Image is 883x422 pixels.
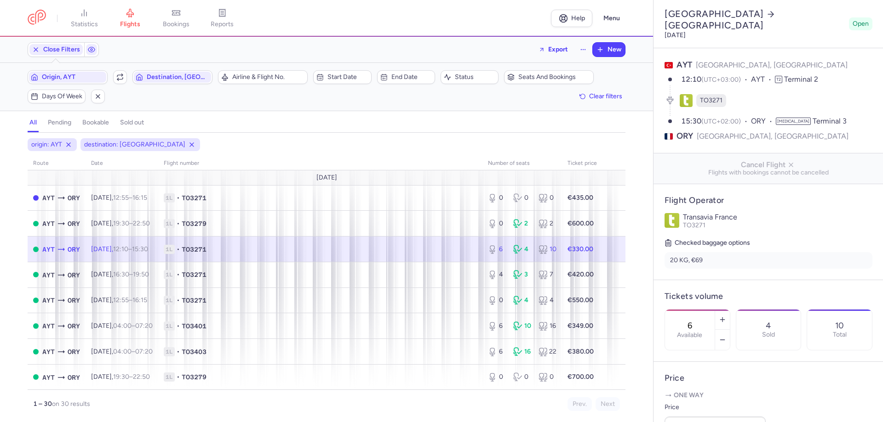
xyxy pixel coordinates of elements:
[113,194,147,202] span: –
[513,372,531,382] div: 0
[488,245,506,254] div: 6
[113,194,129,202] time: 12:55
[701,118,741,125] span: (UTC+02:00)
[562,157,602,170] th: Ticket price
[488,270,506,279] div: 4
[539,321,556,331] div: 16
[177,321,180,331] span: •
[665,252,872,269] li: 20 KG, €69
[164,245,175,254] span: 1L
[313,70,371,84] button: Start date
[596,397,620,411] button: Next
[29,118,37,127] h4: all
[784,75,818,84] span: Terminal 2
[91,322,153,330] span: [DATE],
[48,118,71,127] h4: pending
[441,70,499,84] button: Status
[677,60,692,70] span: AYT
[84,140,185,149] span: destination: [GEOGRAPHIC_DATA]
[211,20,234,28] span: reports
[113,270,149,278] span: –
[665,213,679,228] img: Transavia France logo
[701,76,741,84] span: (UTC+03:00)
[568,373,594,381] strong: €700.00
[113,348,132,355] time: 04:00
[28,43,84,56] button: Close Filters
[177,270,180,279] span: •
[133,373,150,381] time: 22:50
[153,8,199,28] a: bookings
[776,118,811,125] span: [MEDICAL_DATA]
[91,296,147,304] span: [DATE],
[135,322,153,330] time: 07:20
[665,391,872,400] p: One way
[182,296,206,305] span: TO3271
[218,70,308,84] button: Airline & Flight No.
[182,372,206,382] span: TO3279
[568,219,594,227] strong: €600.00
[42,193,55,203] span: AYT
[91,194,147,202] span: [DATE],
[164,193,175,203] span: 1L
[177,245,180,254] span: •
[316,174,337,181] span: [DATE]
[589,93,622,100] span: Clear filters
[42,93,82,100] span: Days of week
[177,372,180,382] span: •
[680,94,693,107] figure: TO airline logo
[513,321,531,331] div: 10
[164,347,175,356] span: 1L
[533,42,574,57] button: Export
[132,194,147,202] time: 16:15
[681,117,701,125] time: 15:30
[835,321,844,330] p: 10
[539,270,556,279] div: 7
[513,193,531,203] div: 0
[120,118,144,127] h4: sold out
[539,219,556,228] div: 2
[42,321,55,331] span: AYT
[518,73,591,81] span: Seats and bookings
[182,219,206,228] span: TO3279
[28,70,108,84] button: Origin, AYT
[539,245,556,254] div: 10
[120,20,140,28] span: flights
[683,221,705,229] span: TO3271
[665,373,872,383] h4: Price
[391,73,432,81] span: End date
[158,157,482,170] th: Flight number
[163,20,189,28] span: bookings
[665,402,766,413] label: Price
[513,219,531,228] div: 2
[91,373,150,381] span: [DATE],
[677,332,702,339] label: Available
[91,245,148,253] span: [DATE],
[164,372,175,382] span: 1L
[576,90,625,103] button: Clear filters
[488,193,506,203] div: 0
[377,70,435,84] button: End date
[665,31,686,39] time: [DATE]
[147,73,209,81] span: Destination, [GEOGRAPHIC_DATA]
[113,322,132,330] time: 04:00
[82,118,109,127] h4: bookable
[68,347,80,357] span: ORY
[42,73,104,81] span: Origin, AYT
[132,296,147,304] time: 16:15
[91,270,149,278] span: [DATE],
[665,291,872,302] h4: Tickets volume
[598,10,625,27] button: Menu
[677,130,693,142] span: ORY
[68,219,80,229] span: ORY
[488,321,506,331] div: 6
[762,331,775,338] p: Sold
[113,270,129,278] time: 16:30
[135,348,153,355] time: 07:20
[113,373,150,381] span: –
[71,20,98,28] span: statistics
[177,193,180,203] span: •
[177,347,180,356] span: •
[52,400,90,408] span: on 30 results
[513,245,531,254] div: 4
[568,194,593,202] strong: €435.00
